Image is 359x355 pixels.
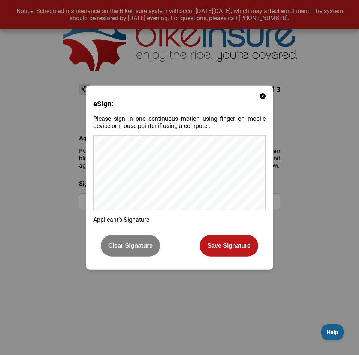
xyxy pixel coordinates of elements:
h3: eSign: [93,100,266,108]
p: Applicant’s Signature [93,216,266,223]
button: Save Signature [200,235,258,257]
p: Please sign in one continuous motion using finger on mobile device or mouse pointer if using a co... [93,115,266,129]
button: Clear Signature [101,235,160,257]
iframe: Toggle Customer Support [321,324,344,340]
